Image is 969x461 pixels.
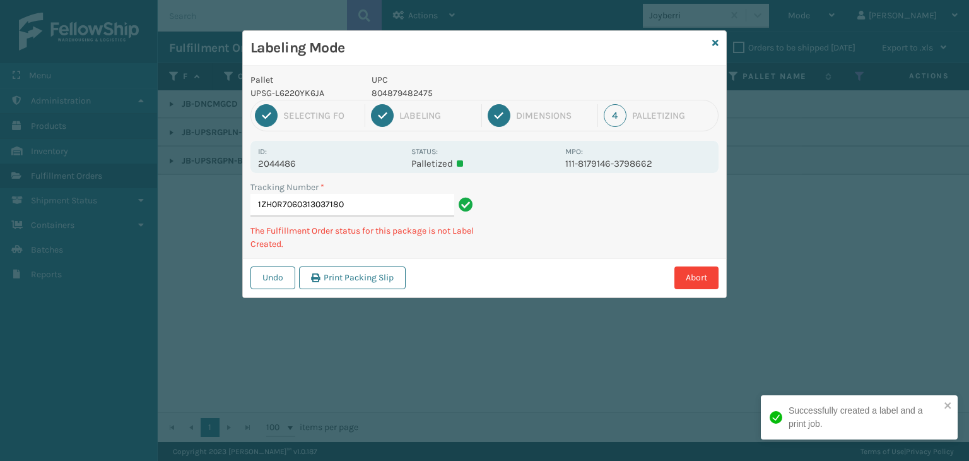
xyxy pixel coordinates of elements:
[255,104,278,127] div: 1
[516,110,592,121] div: Dimensions
[372,87,558,100] p: 804879482475
[399,110,475,121] div: Labeling
[411,158,557,169] p: Palletized
[283,110,359,121] div: Selecting FO
[250,224,477,251] p: The Fulfillment Order status for this package is not Label Created.
[371,104,394,127] div: 2
[250,39,707,57] h3: Labeling Mode
[250,266,295,289] button: Undo
[565,158,711,169] p: 111-8179146-3798662
[250,181,324,194] label: Tracking Number
[258,158,404,169] p: 2044486
[674,266,719,289] button: Abort
[250,87,356,100] p: UPSG-L6220YK6JA
[250,73,356,87] p: Pallet
[789,404,940,431] div: Successfully created a label and a print job.
[632,110,714,121] div: Palletizing
[299,266,406,289] button: Print Packing Slip
[604,104,626,127] div: 4
[372,73,558,87] p: UPC
[258,147,267,156] label: Id:
[411,147,438,156] label: Status:
[565,147,583,156] label: MPO:
[944,400,953,412] button: close
[488,104,510,127] div: 3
